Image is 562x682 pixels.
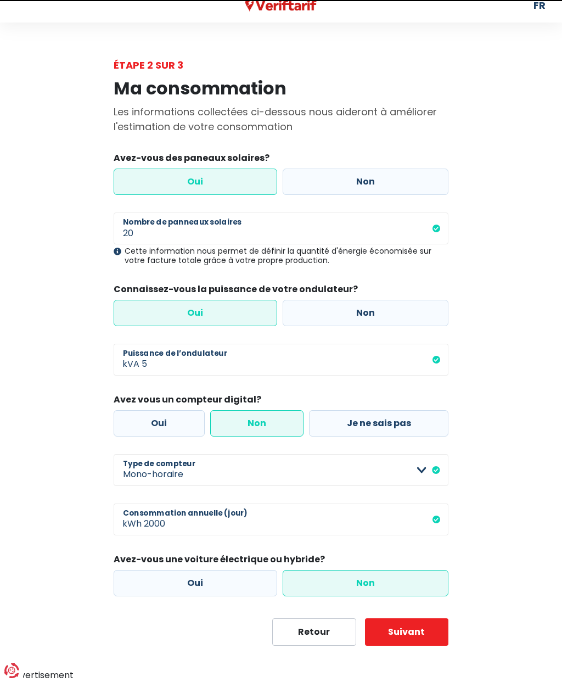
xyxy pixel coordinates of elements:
[114,247,448,265] div: Cette information nous permet de définir la quantité d'énergie économisée sur votre facture total...
[114,570,277,596] label: Oui
[114,410,205,437] label: Oui
[114,344,142,376] span: kVA
[114,393,448,410] legend: Avez vous un compteur digital?
[114,504,144,535] span: kWh
[114,283,448,300] legend: Connaissez-vous la puissance de votre ondulateur?
[365,618,448,646] button: Suivant
[114,169,277,195] label: Oui
[283,570,449,596] label: Non
[283,169,449,195] label: Non
[114,104,448,134] p: Les informations collectées ci-dessous nous aideront à améliorer l'estimation de votre consommation
[210,410,304,437] label: Non
[309,410,448,437] label: Je ne sais pas
[114,553,448,570] legend: Avez-vous une voiture électrique ou hybride?
[114,78,448,99] h1: Ma consommation
[114,152,448,169] legend: Avez-vous des paneaux solaires?
[283,300,449,326] label: Non
[114,300,277,326] label: Oui
[272,618,356,646] button: Retour
[114,58,448,72] div: Étape 2 sur 3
